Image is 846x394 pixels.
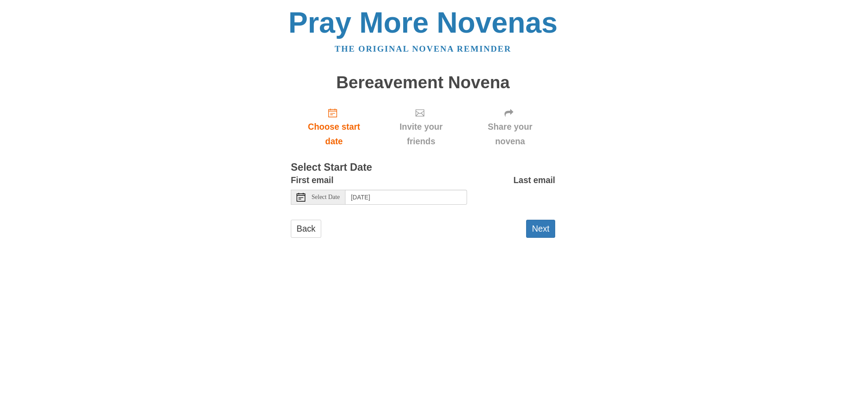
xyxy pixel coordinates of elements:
label: First email [291,173,334,188]
span: Select Date [312,194,340,200]
a: Back [291,220,321,238]
label: Last email [513,173,555,188]
div: Click "Next" to confirm your start date first. [377,101,465,153]
a: The original novena reminder [335,44,512,53]
span: Share your novena [474,120,546,149]
div: Click "Next" to confirm your start date first. [465,101,555,153]
button: Next [526,220,555,238]
h1: Bereavement Novena [291,73,555,92]
h3: Select Start Date [291,162,555,173]
span: Choose start date [300,120,368,149]
span: Invite your friends [386,120,456,149]
a: Pray More Novenas [289,6,558,39]
a: Choose start date [291,101,377,153]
